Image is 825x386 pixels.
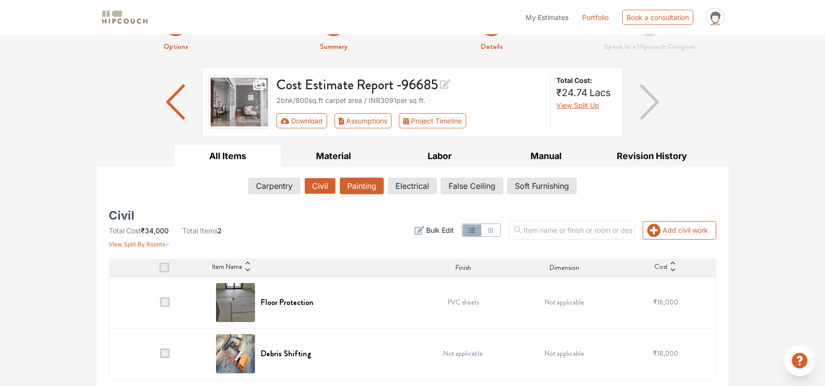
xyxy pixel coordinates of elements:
button: Painting [340,178,384,194]
button: Bulk Edit [414,225,454,235]
span: View Split Up [556,101,599,109]
img: arrow right [640,84,659,120]
img: arrow left [166,84,185,120]
button: Download [276,113,328,128]
button: View Split By Rooms [109,236,170,249]
h3: Cost Estimate Report - 96685 [276,75,545,93]
button: False Ceiling [441,178,503,194]
button: Civil [304,178,336,194]
img: Debris Shifting [216,334,255,373]
button: Assumptions [334,113,392,128]
div: 2bhk / 800 sq.ft carpet area / INR 3091 per sq.ft. [276,95,545,105]
span: Dimension [550,263,579,273]
span: View Split By Rooms [109,241,165,248]
strong: Options [163,41,188,52]
button: Add civil work [643,221,716,240]
img: Floor Protection [216,283,255,322]
div: Toolbar with button groups [276,113,545,128]
td: Not applicable [412,328,514,379]
button: Manual [493,145,599,167]
span: Lacs [589,87,611,99]
h6: Debris Shifting [261,349,311,358]
button: All Items [175,145,281,167]
td: PVC sheets [412,277,514,328]
span: Item Name [212,262,242,273]
td: Not applicable [514,277,615,328]
button: Labor [387,145,493,167]
span: Finish [455,263,471,273]
span: ₹18,000 [653,348,678,358]
div: Book a consultation [622,10,693,25]
button: Project Timeline [399,113,466,128]
span: Total Cost [109,226,141,235]
span: Bulk Edit [426,225,454,235]
button: Material [281,145,387,167]
li: 2 [182,225,222,236]
button: Electrical [388,178,437,194]
strong: Details [481,41,503,52]
img: logo-horizontal.svg [100,9,149,26]
button: Revision History [599,145,705,167]
strong: Summary [320,41,348,52]
span: Cost [654,262,668,273]
td: Not applicable [514,328,615,379]
span: Total Items [182,226,217,235]
strong: Speak to a Hipcouch Designer [604,41,695,52]
strong: Total Cost: [556,75,615,85]
h5: Civil [109,212,135,220]
button: Soft Furnishing [507,178,577,194]
div: First group [276,113,474,128]
button: Carpentry [248,178,300,194]
h6: Floor Protection [261,298,314,307]
span: logo-horizontal.svg [100,6,149,28]
span: ₹24.74 [556,87,588,99]
span: My Estimates [526,13,569,21]
span: ₹16,000 [653,297,678,307]
input: Item name or finish or room or description [509,221,635,240]
a: Portfolio [582,12,609,22]
img: gallery [208,75,271,129]
button: View Split Up [556,100,599,110]
span: ₹34,000 [141,226,169,235]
